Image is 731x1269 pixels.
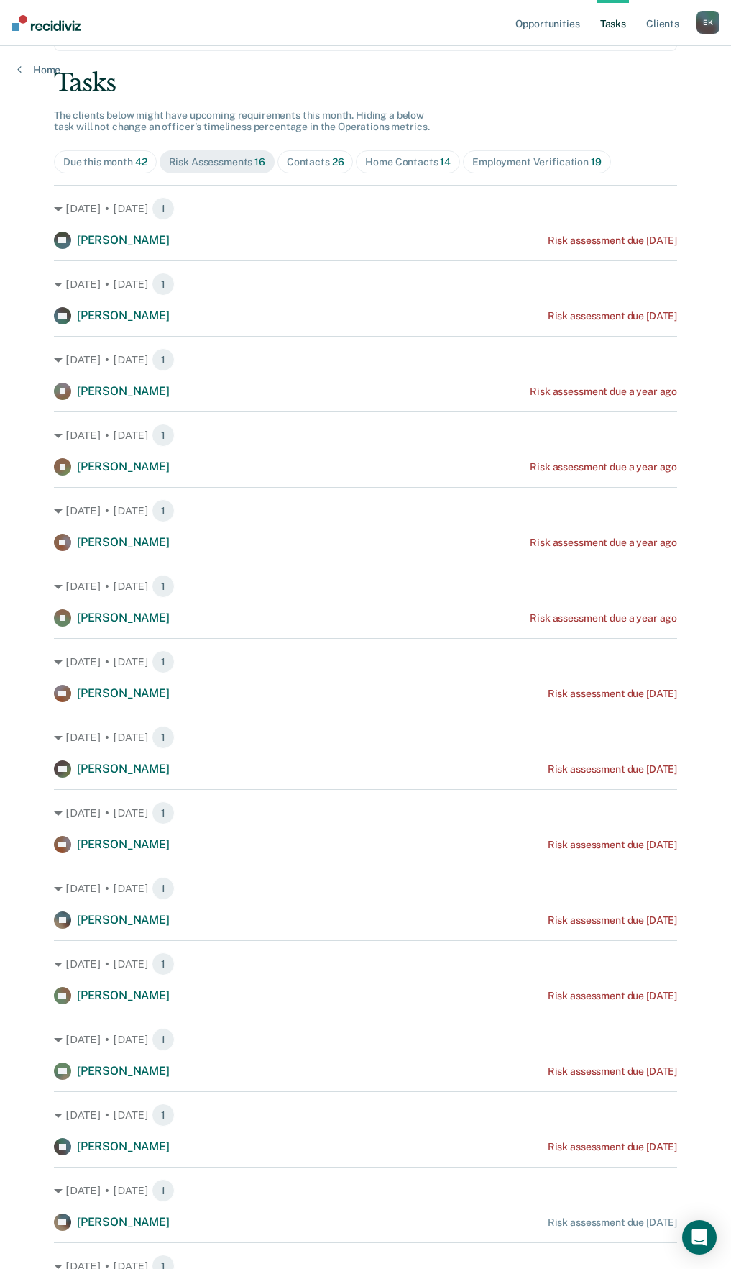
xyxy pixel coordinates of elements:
[152,726,175,749] span: 1
[548,990,677,1002] div: Risk assessment due [DATE]
[77,1140,170,1153] span: [PERSON_NAME]
[254,156,265,168] span: 16
[682,1220,717,1255] div: Open Intercom Messenger
[332,156,344,168] span: 26
[696,11,719,34] div: E K
[54,273,677,296] div: [DATE] • [DATE] 1
[54,1104,677,1127] div: [DATE] • [DATE] 1
[54,801,677,824] div: [DATE] • [DATE] 1
[548,1141,677,1153] div: Risk assessment due [DATE]
[152,575,175,598] span: 1
[591,156,602,168] span: 19
[152,1179,175,1202] span: 1
[77,233,170,247] span: [PERSON_NAME]
[548,763,677,775] div: Risk assessment due [DATE]
[54,575,677,598] div: [DATE] • [DATE] 1
[54,650,677,673] div: [DATE] • [DATE] 1
[365,156,451,168] div: Home Contacts
[152,801,175,824] span: 1
[152,1028,175,1051] span: 1
[77,611,170,624] span: [PERSON_NAME]
[472,156,601,168] div: Employment Verification
[54,348,677,371] div: [DATE] • [DATE] 1
[54,877,677,900] div: [DATE] • [DATE] 1
[152,273,175,296] span: 1
[530,461,677,473] div: Risk assessment due a year ago
[152,877,175,900] span: 1
[152,348,175,371] span: 1
[530,612,677,624] div: Risk assessment due a year ago
[152,650,175,673] span: 1
[54,68,677,98] div: Tasks
[287,156,344,168] div: Contacts
[77,686,170,700] span: [PERSON_NAME]
[440,156,451,168] span: 14
[54,1179,677,1202] div: [DATE] • [DATE] 1
[696,11,719,34] button: EK
[54,424,677,447] div: [DATE] • [DATE] 1
[77,460,170,473] span: [PERSON_NAME]
[77,1215,170,1229] span: [PERSON_NAME]
[135,156,147,168] span: 42
[152,197,175,220] span: 1
[548,688,677,700] div: Risk assessment due [DATE]
[152,424,175,447] span: 1
[530,386,677,398] div: Risk assessment due a year ago
[54,197,677,220] div: [DATE] • [DATE] 1
[548,310,677,322] div: Risk assessment due [DATE]
[77,762,170,775] span: [PERSON_NAME]
[77,913,170,927] span: [PERSON_NAME]
[12,15,81,31] img: Recidiviz
[152,1104,175,1127] span: 1
[63,156,147,168] div: Due this month
[152,952,175,975] span: 1
[54,726,677,749] div: [DATE] • [DATE] 1
[54,109,430,133] span: The clients below might have upcoming requirements this month. Hiding a below task will not chang...
[77,309,170,322] span: [PERSON_NAME]
[77,384,170,398] span: [PERSON_NAME]
[77,988,170,1002] span: [PERSON_NAME]
[548,1065,677,1078] div: Risk assessment due [DATE]
[530,537,677,549] div: Risk assessment due a year ago
[77,1064,170,1078] span: [PERSON_NAME]
[548,914,677,927] div: Risk assessment due [DATE]
[169,156,265,168] div: Risk Assessments
[54,952,677,975] div: [DATE] • [DATE] 1
[548,235,677,247] div: Risk assessment due [DATE]
[77,535,170,549] span: [PERSON_NAME]
[17,63,60,76] a: Home
[77,837,170,851] span: [PERSON_NAME]
[548,1216,677,1229] div: Risk assessment due [DATE]
[548,839,677,851] div: Risk assessment due [DATE]
[54,499,677,522] div: [DATE] • [DATE] 1
[152,499,175,522] span: 1
[54,1028,677,1051] div: [DATE] • [DATE] 1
